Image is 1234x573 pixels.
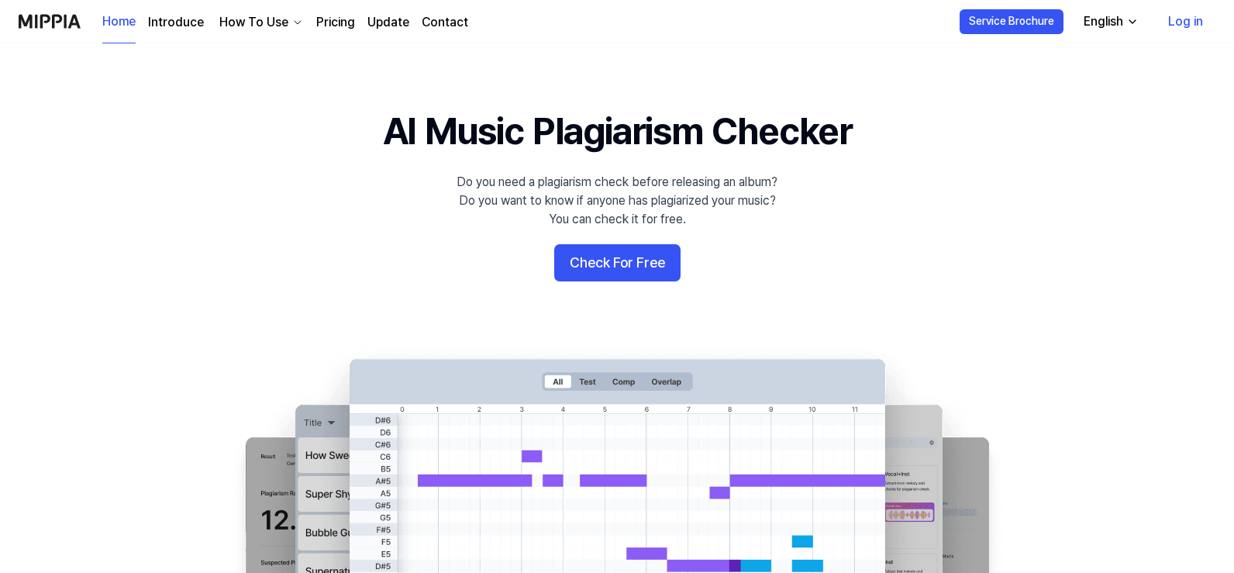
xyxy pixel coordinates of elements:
[367,13,409,32] a: Update
[1071,6,1148,37] button: English
[148,13,204,32] a: Introduce
[960,9,1063,34] button: Service Brochure
[383,105,852,157] h1: AI Music Plagiarism Checker
[1081,12,1126,31] div: English
[554,244,681,281] button: Check For Free
[422,13,468,32] a: Contact
[457,173,777,229] div: Do you need a plagiarism check before releasing an album? Do you want to know if anyone has plagi...
[102,1,136,43] a: Home
[216,13,304,32] button: How To Use
[316,13,355,32] a: Pricing
[216,13,291,32] div: How To Use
